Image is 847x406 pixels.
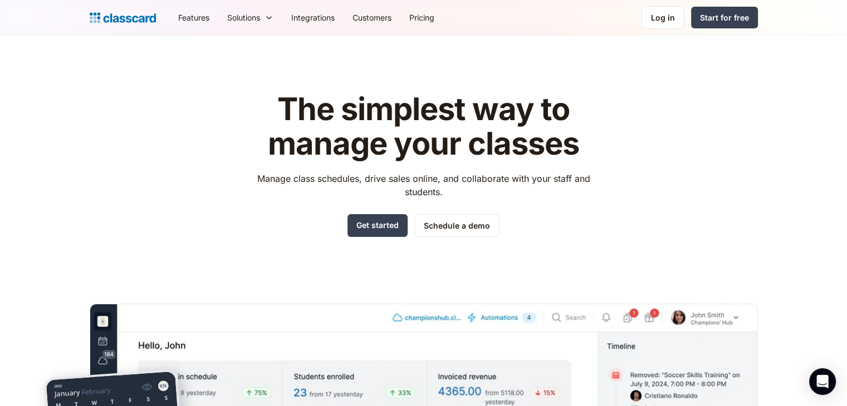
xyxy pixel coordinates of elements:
[347,214,408,237] a: Get started
[400,5,443,30] a: Pricing
[227,12,260,23] div: Solutions
[642,6,684,29] a: Log in
[169,5,218,30] a: Features
[344,5,400,30] a: Customers
[809,368,836,395] div: Open Intercom Messenger
[247,92,600,161] h1: The simplest way to manage your classes
[218,5,282,30] div: Solutions
[651,12,675,23] div: Log in
[90,10,156,26] a: home
[247,172,600,199] p: Manage class schedules, drive sales online, and collaborate with your staff and students.
[691,7,758,28] a: Start for free
[414,214,500,237] a: Schedule a demo
[282,5,344,30] a: Integrations
[700,12,749,23] div: Start for free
